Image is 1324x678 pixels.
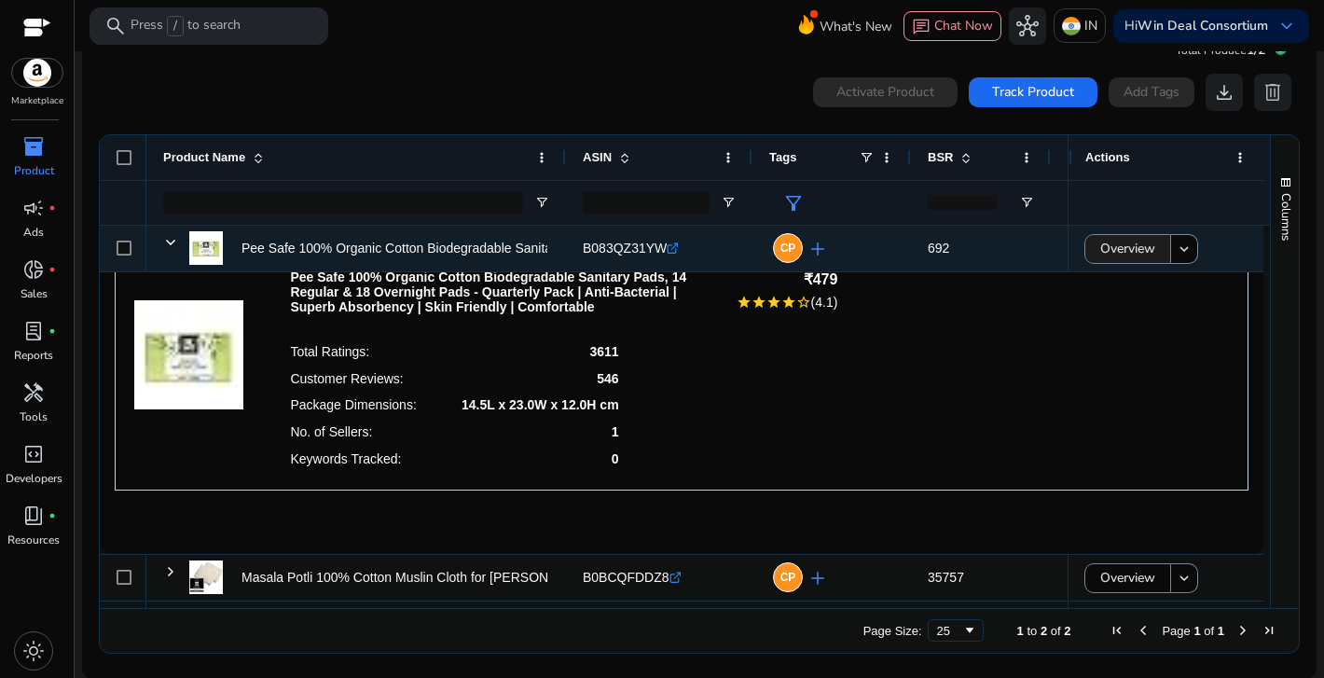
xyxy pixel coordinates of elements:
[6,470,62,487] p: Developers
[1213,81,1235,104] span: download
[1016,15,1039,37] span: hub
[589,344,618,359] p: 3611
[21,285,48,302] p: Sales
[1138,17,1268,35] b: Win Deal Consortium
[1206,74,1243,111] button: download
[807,567,829,589] span: add
[1100,229,1155,268] span: Overview
[22,640,45,662] span: light_mode
[721,195,736,210] button: Open Filter Menu
[163,150,245,164] span: Product Name
[796,295,811,310] mat-icon: star_border
[903,11,1001,41] button: chatChat Now
[48,512,56,519] span: fiber_manual_record
[912,18,931,36] span: chat
[1084,9,1097,42] p: IN
[1084,563,1171,593] button: Overview
[241,559,735,597] p: Masala Potli 100% Cotton Muslin Cloth for [PERSON_NAME], [PERSON_NAME] &...
[1062,17,1081,35] img: in.svg
[1262,623,1276,638] div: Last Page
[597,371,618,386] p: 546
[737,270,838,288] h4: ₹479
[1235,623,1250,638] div: Next Page
[1064,624,1070,638] span: 2
[612,451,619,466] p: 0
[1218,624,1224,638] span: 1
[290,397,416,412] p: Package Dimensions:
[1162,624,1190,638] span: Page
[48,266,56,273] span: fiber_manual_record
[928,150,953,164] span: BSR
[820,10,892,43] span: What's New
[781,295,796,310] mat-icon: star
[1041,624,1047,638] span: 2
[134,263,243,409] img: 41BC9RXoKAL._SS40_.jpg
[752,295,766,310] mat-icon: star
[163,191,523,214] input: Product Name Filter Input
[290,371,403,386] p: Customer Reviews:
[782,192,805,214] span: filter_alt
[1193,624,1200,638] span: 1
[766,295,781,310] mat-icon: star
[928,241,949,256] span: 692
[769,150,796,164] span: Tags
[290,270,712,314] p: Pee Safe 100% Organic Cotton Biodegradable Sanitary Pads, 14 Regular & 18 Overnight Pads - Quarte...
[22,258,45,281] span: donut_small
[22,443,45,465] span: code_blocks
[1204,624,1214,638] span: of
[131,16,241,36] p: Press to search
[22,320,45,342] span: lab_profile
[1085,150,1130,164] span: Actions
[1124,20,1268,33] p: Hi
[290,451,401,466] p: Keywords Tracked:
[167,16,184,36] span: /
[1100,559,1155,597] span: Overview
[48,327,56,335] span: fiber_manual_record
[807,238,829,260] span: add
[583,191,710,214] input: ASIN Filter Input
[583,570,669,585] span: B0BCQFDDZ8
[1027,624,1037,638] span: to
[20,408,48,425] p: Tools
[534,195,549,210] button: Open Filter Menu
[23,224,44,241] p: Ads
[12,59,62,87] img: amazon.svg
[1110,623,1124,638] div: First Page
[1276,15,1298,37] span: keyboard_arrow_down
[189,231,223,265] img: 41BC9RXoKAL._SS40_.jpg
[1176,570,1193,587] mat-icon: keyboard_arrow_down
[7,532,60,548] p: Resources
[928,619,984,642] div: Page Size
[48,204,56,212] span: fiber_manual_record
[1009,7,1046,45] button: hub
[811,295,838,310] span: (4.1)
[937,624,962,638] div: 25
[863,624,922,638] div: Page Size:
[612,424,619,439] p: 1
[934,17,993,35] span: Chat Now
[928,570,964,585] span: 35757
[22,505,45,527] span: book_4
[1136,623,1151,638] div: Previous Page
[1084,234,1171,264] button: Overview
[780,242,796,254] span: CP
[1017,624,1024,638] span: 1
[969,77,1097,107] button: Track Product
[22,197,45,219] span: campaign
[462,397,619,412] p: 14.5L x 23.0W x 12.0H cm
[1019,195,1034,210] button: Open Filter Menu
[104,15,127,37] span: search
[780,572,796,583] span: CP
[583,241,667,256] span: B083QZ31YW
[14,347,53,364] p: Reports
[11,94,63,108] p: Marketplace
[189,560,223,594] img: 41tTOEcj4uS._SS100_.jpg
[737,295,752,310] mat-icon: star
[290,344,369,359] p: Total Ratings:
[1051,624,1061,638] span: of
[992,82,1074,102] span: Track Product
[290,424,372,439] p: No. of Sellers:
[22,135,45,158] span: inventory_2
[241,229,629,268] p: Pee Safe 100% Organic Cotton Biodegradable Sanitary Pads, 14...
[22,381,45,404] span: handyman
